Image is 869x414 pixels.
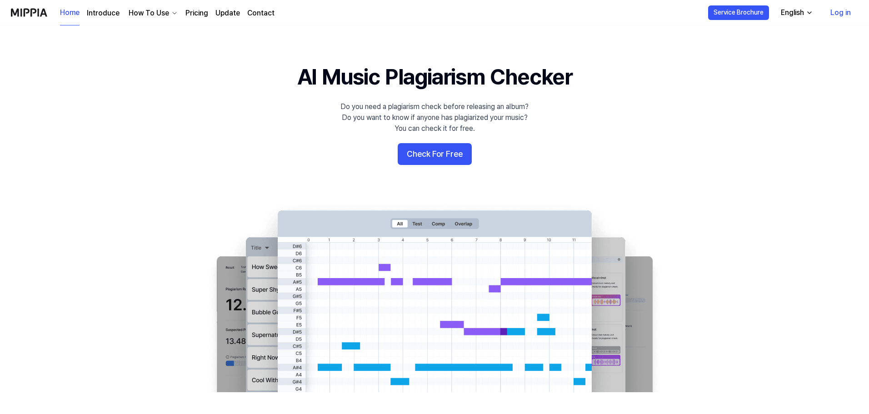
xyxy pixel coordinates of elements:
[297,62,572,92] h1: AI Music Plagiarism Checker
[127,8,178,19] button: How To Use
[779,7,806,18] div: English
[87,8,120,19] a: Introduce
[198,201,671,392] img: main Image
[247,8,275,19] a: Contact
[774,4,819,22] button: English
[708,5,769,20] button: Service Brochure
[215,8,240,19] a: Update
[398,143,472,165] button: Check For Free
[127,8,171,19] div: How To Use
[60,0,80,25] a: Home
[340,101,529,134] div: Do you need a plagiarism check before releasing an album? Do you want to know if anyone has plagi...
[185,8,208,19] a: Pricing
